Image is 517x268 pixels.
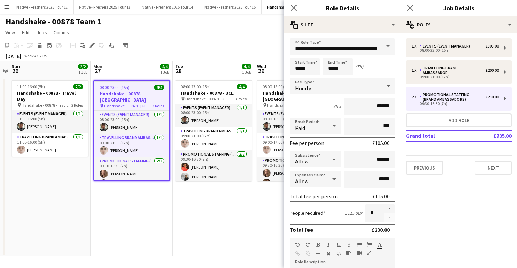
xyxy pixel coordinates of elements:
[34,28,50,37] a: Jobs
[257,80,334,181] app-job-card: 08:00-18:00 (10h)4/4Handshake - 00878 - [GEOGRAPHIC_DATA] Handshake - 00878 - [GEOGRAPHIC_DATA]3 ...
[181,84,211,89] span: 08:00-23:00 (15h)
[242,64,251,69] span: 4/4
[94,111,169,134] app-card-role: Events (Event Manager)1/108:00-23:00 (15h)[PERSON_NAME]
[175,127,252,150] app-card-role: Travelling Brand Ambassador1/109:00-21:00 (12h)[PERSON_NAME]
[420,92,485,102] div: Promotional Staffing (Brand Ambassadors)
[94,134,169,157] app-card-role: Travelling Brand Ambassador1/109:00-21:00 (12h)[PERSON_NAME]
[367,250,372,256] button: Fullscreen
[333,103,341,109] div: 7h x
[11,0,74,14] button: Native - Freshers 2025 Tour 12
[257,110,334,133] app-card-role: Events (Event Manager)1/108:00-18:00 (10h)[PERSON_NAME]
[412,68,420,73] div: 1 x
[267,103,317,108] span: Handshake - 00878 - [GEOGRAPHIC_DATA]
[74,0,136,14] button: Native - Freshers 2025 Tour 13
[406,161,443,175] button: Previous
[94,157,169,192] app-card-role: Promotional Staffing (Brand Ambassadors)2/209:30-16:30 (7h)[PERSON_NAME][PERSON_NAME] [PERSON_NAME]
[92,67,102,75] span: 27
[346,242,351,247] button: Strikethrough
[235,96,247,102] span: 3 Roles
[412,44,420,49] div: 1 x
[175,150,252,184] app-card-role: Promotional Staffing (Brand Ambassadors)2/209:30-16:30 (7h)[PERSON_NAME][PERSON_NAME]
[51,28,72,37] a: Comms
[420,44,473,49] div: Events (Event Manager)
[12,63,20,69] span: Sun
[295,124,305,131] span: Paid
[17,84,45,89] span: 11:00-16:00 (5h)
[420,66,485,75] div: Travelling Brand Ambassador
[93,80,170,181] app-job-card: 08:00-23:00 (15h)4/4Handshake - 00878 - [GEOGRAPHIC_DATA] Handshake - 00878 - [GEOGRAPHIC_DATA]3 ...
[316,251,320,256] button: Horizontal Line
[412,95,420,99] div: 2 x
[316,242,320,247] button: Bold
[12,133,88,157] app-card-role: Travelling Brand Ambassador1/111:00-16:00 (5h)[PERSON_NAME]
[377,242,382,247] button: Text Color
[5,53,21,59] div: [DATE]
[346,250,351,256] button: Paste as plain text
[160,70,169,75] div: 1 Job
[367,242,372,247] button: Ordered List
[73,84,83,89] span: 2/2
[257,90,334,102] h3: Handshake - 00878 - [GEOGRAPHIC_DATA]
[284,16,401,33] div: Shift
[372,139,390,146] div: £105.00
[263,84,292,89] span: 08:00-18:00 (10h)
[12,80,88,157] app-job-card: 11:00-16:00 (5h)2/2Handshake - 00878 - Travel Day Handshake - 00878 - Travel Day2 RolesEvents (Ev...
[93,63,102,69] span: Mon
[37,29,47,36] span: Jobs
[326,251,331,256] button: Clear Formatting
[152,103,164,108] span: 3 Roles
[295,158,308,165] span: Allow
[3,28,18,37] a: View
[401,3,517,12] h3: Job Details
[42,53,49,58] div: BST
[412,102,499,105] div: 09:30-16:30 (7h)
[257,157,334,190] app-card-role: Promotional Staffing (Brand Ambassadors)2/209:30-16:30 (7h)[PERSON_NAME][PERSON_NAME]
[371,226,390,233] div: £230.00
[23,53,40,58] span: Week 43
[154,85,164,90] span: 4/4
[136,0,199,14] button: Native - Freshers 2025 Tour 14
[104,103,152,108] span: Handshake - 00878 - [GEOGRAPHIC_DATA]
[412,49,499,52] div: 08:00-23:00 (15h)
[175,104,252,127] app-card-role: Events (Event Manager)1/108:00-23:00 (15h)[PERSON_NAME]
[71,103,83,108] span: 2 Roles
[94,91,169,103] h3: Handshake - 00878 - [GEOGRAPHIC_DATA]
[160,64,169,69] span: 4/4
[357,242,362,247] button: Unordered List
[326,242,331,247] button: Italic
[372,193,390,200] div: £115.00
[257,133,334,157] app-card-role: Travelling Brand Ambassador1/109:00-17:00 (8h)[PERSON_NAME]
[406,113,512,127] button: Add role
[19,28,33,37] a: Edit
[175,80,252,181] app-job-card: 08:00-23:00 (15h)4/4Handshake - 00878 - UCL Handshake - 00878 - UCL3 RolesEvents (Event Manager)1...
[242,70,251,75] div: 1 Job
[174,67,183,75] span: 28
[175,90,252,96] h3: Handshake - 00878 - UCL
[357,250,362,256] button: Insert video
[11,67,20,75] span: 26
[199,0,262,14] button: Native - Freshers 2025 Tour 15
[406,130,471,141] td: Grand total
[5,16,102,27] h1: Handshake - 00878 Team 1
[78,64,88,69] span: 2/2
[175,63,183,69] span: Tue
[401,16,517,33] div: Roles
[295,178,308,185] span: Allow
[336,251,341,256] button: HTML Code
[22,29,30,36] span: Edit
[485,95,499,99] div: £230.00
[54,29,69,36] span: Comms
[290,193,338,200] div: Total fee per person
[471,130,512,141] td: £735.00
[295,85,311,92] span: Hourly
[100,85,129,90] span: 08:00-23:00 (15h)
[290,226,313,233] div: Total fee
[78,70,87,75] div: 1 Job
[290,139,324,146] div: Fee per person
[12,110,88,133] app-card-role: Events (Event Manager)1/111:00-16:00 (5h)[PERSON_NAME]
[284,3,401,12] h3: Role Details
[336,242,341,247] button: Underline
